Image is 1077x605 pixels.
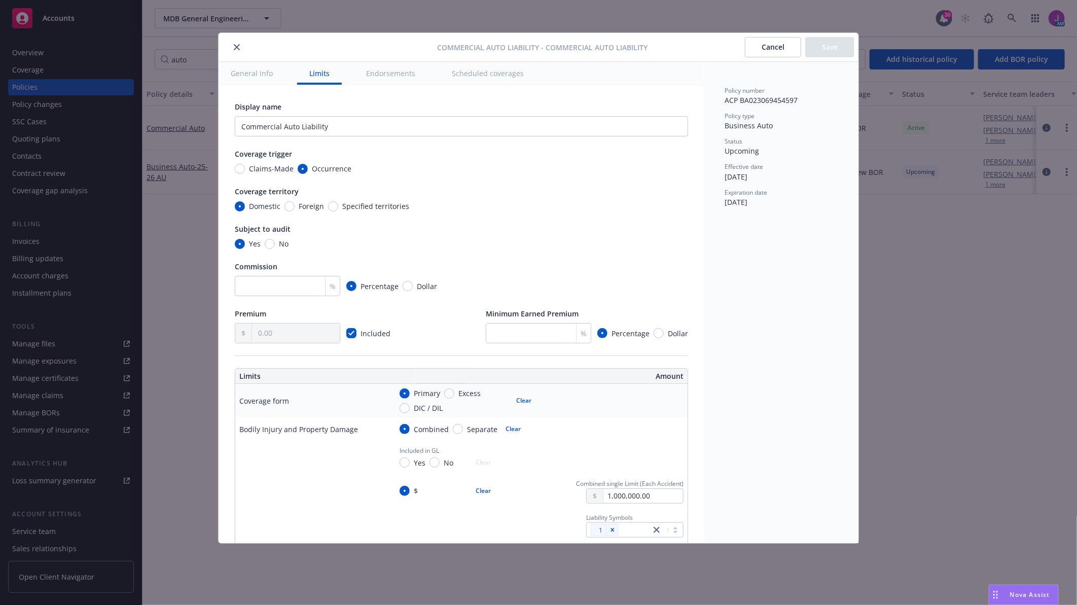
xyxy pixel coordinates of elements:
[603,489,683,503] input: 0.00
[466,369,688,384] th: Amount
[235,262,277,271] span: Commission
[444,388,454,399] input: Excess
[219,62,285,85] button: General info
[361,281,399,292] span: Percentage
[239,396,289,406] div: Coverage form
[279,238,289,249] span: No
[235,239,245,249] input: Yes
[438,42,648,53] span: Commercial Auto Liability - Commercial Auto Liability
[725,188,767,197] span: Expiration date
[235,102,281,112] span: Display name
[342,201,409,211] span: Specified territories
[239,424,358,435] div: Bodily Injury and Property Damage
[429,457,440,468] input: No
[414,424,449,435] span: Combined
[581,328,587,339] span: %
[284,201,295,211] input: Foreign
[400,486,410,496] input: $
[330,281,336,292] span: %
[328,201,338,211] input: Specified territories
[576,479,684,488] span: Combined single Limit (Each Accident)
[989,585,1059,605] button: Nova Assist
[467,424,497,435] span: Separate
[989,585,1002,604] div: Drag to move
[510,394,537,408] button: Clear
[414,388,440,399] span: Primary
[499,422,527,436] button: Clear
[453,424,463,434] input: Separate
[231,41,243,53] button: close
[249,238,261,249] span: Yes
[354,62,427,85] button: Endorsements
[597,328,607,338] input: Percentage
[725,121,773,130] span: Business Auto
[668,328,688,339] span: Dollar
[440,62,536,85] button: Scheduled coverages
[725,137,742,146] span: Status
[725,112,755,120] span: Policy type
[312,163,351,174] span: Occurrence
[725,197,747,207] span: [DATE]
[654,328,664,338] input: Dollar
[486,309,579,318] span: Minimum Earned Premium
[299,201,324,211] span: Foreign
[651,524,663,536] a: close
[235,309,266,318] span: Premium
[235,187,299,196] span: Coverage territory
[725,86,765,95] span: Policy number
[235,201,245,211] input: Domestic
[458,388,481,399] span: Excess
[400,424,410,434] input: Combined
[265,239,275,249] input: No
[725,146,759,156] span: Upcoming
[403,281,413,291] input: Dollar
[297,62,342,85] button: Limits
[414,403,443,413] span: DIC / DIL
[725,162,763,171] span: Effective date
[745,37,801,57] button: Cancel
[235,149,292,159] span: Coverage trigger
[400,446,439,455] span: Included in GL
[252,324,340,343] input: 0.00
[414,457,425,468] span: Yes
[586,513,633,522] span: Liability Symbols
[249,201,280,211] span: Domestic
[298,164,308,174] input: Occurrence
[346,281,356,291] input: Percentage
[725,95,798,105] span: ACP BA023069454597
[725,172,747,182] span: [DATE]
[235,164,245,174] input: Claims-Made
[1010,590,1050,599] span: Nova Assist
[400,403,410,413] input: DIC / DIL
[599,525,602,536] span: 1
[235,369,416,384] th: Limits
[606,524,619,536] div: Remove [object Object]
[235,224,291,234] span: Subject to audit
[361,329,390,338] span: Included
[612,328,650,339] span: Percentage
[595,525,602,536] span: 1
[414,485,418,496] span: $
[400,388,410,399] input: Primary
[400,457,410,468] input: Yes
[444,457,453,468] span: No
[470,484,497,498] button: Clear
[417,281,437,292] span: Dollar
[249,163,294,174] span: Claims-Made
